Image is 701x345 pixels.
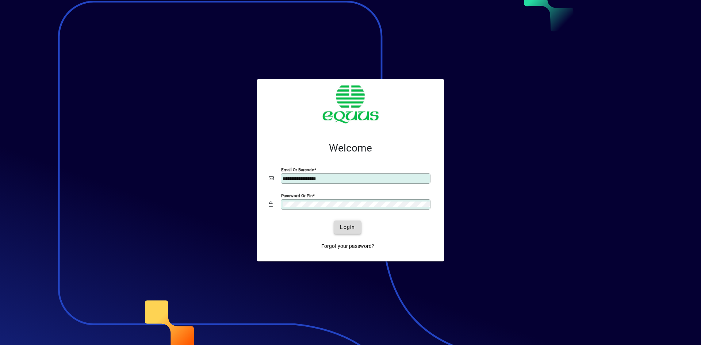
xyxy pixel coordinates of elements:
[269,142,432,154] h2: Welcome
[318,239,377,253] a: Forgot your password?
[281,193,313,198] mat-label: Password or Pin
[340,223,355,231] span: Login
[334,221,361,234] button: Login
[321,242,374,250] span: Forgot your password?
[281,167,314,172] mat-label: Email or Barcode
